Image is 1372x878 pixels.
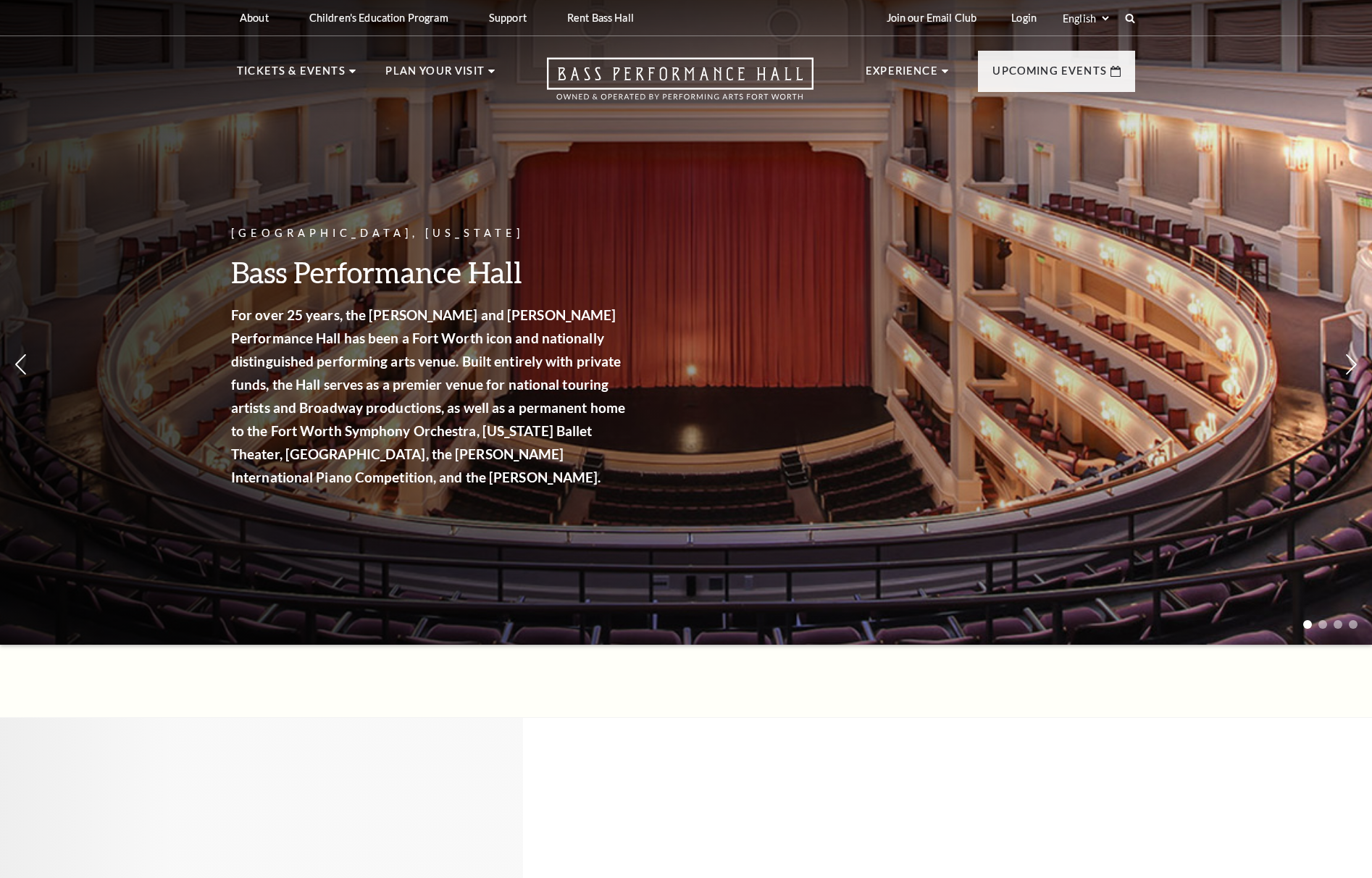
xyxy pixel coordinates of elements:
p: Rent Bass Hall [567,12,634,24]
select: Select: [1060,12,1111,25]
p: About [240,12,269,24]
h3: Bass Performance Hall [231,254,629,290]
p: Children's Education Program [309,12,448,24]
p: Support [489,12,527,24]
p: Tickets & Events [237,62,346,88]
p: Experience [866,62,938,88]
p: Plan Your Visit [385,62,485,88]
p: Upcoming Events [992,62,1107,88]
strong: For over 25 years, the [PERSON_NAME] and [PERSON_NAME] Performance Hall has been a Fort Worth ico... [231,306,625,485]
p: [GEOGRAPHIC_DATA], [US_STATE] [231,225,629,243]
